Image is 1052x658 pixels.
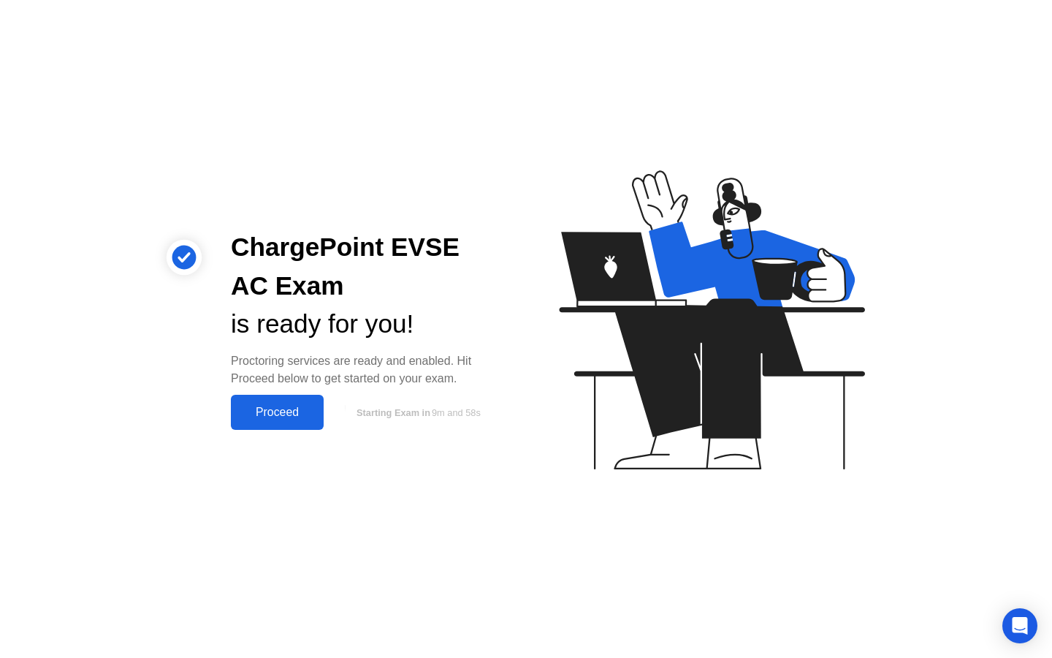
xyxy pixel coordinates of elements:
[432,407,481,418] span: 9m and 58s
[231,395,324,430] button: Proceed
[235,406,319,419] div: Proceed
[1002,608,1037,643] div: Open Intercom Messenger
[231,228,503,306] div: ChargePoint EVSE AC Exam
[231,352,503,387] div: Proctoring services are ready and enabled. Hit Proceed below to get started on your exam.
[331,398,503,426] button: Starting Exam in9m and 58s
[231,305,503,344] div: is ready for you!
